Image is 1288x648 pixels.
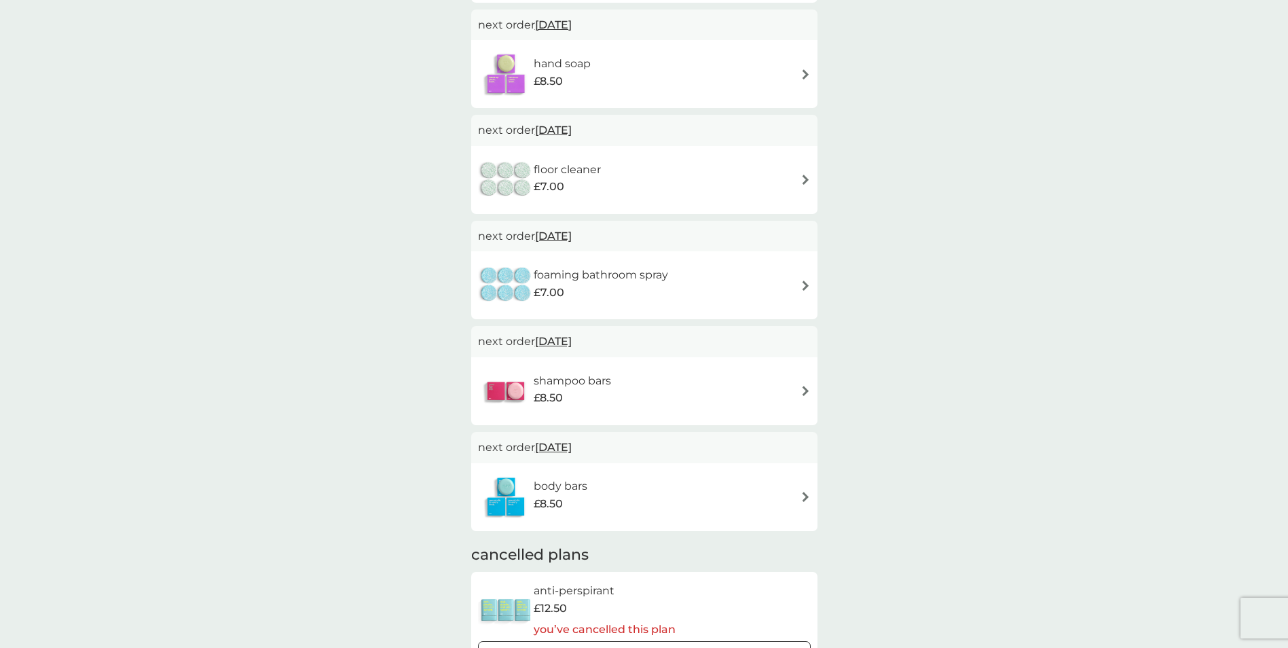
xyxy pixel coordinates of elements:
[534,161,601,179] h6: floor cleaner
[471,545,817,566] h2: cancelled plans
[534,266,668,284] h6: foaming bathroom spray
[535,12,572,38] span: [DATE]
[534,178,564,196] span: £7.00
[801,175,811,185] img: arrow right
[534,621,676,638] p: you’ve cancelled this plan
[801,492,811,502] img: arrow right
[534,284,564,302] span: £7.00
[534,582,676,600] h6: anti-perspirant
[478,439,811,456] p: next order
[535,223,572,249] span: [DATE]
[534,495,563,513] span: £8.50
[534,478,587,495] h6: body bars
[801,386,811,396] img: arrow right
[535,434,572,461] span: [DATE]
[478,367,534,415] img: shampoo bars
[534,73,563,90] span: £8.50
[478,16,811,34] p: next order
[478,122,811,139] p: next order
[478,50,534,98] img: hand soap
[478,156,534,204] img: floor cleaner
[801,281,811,291] img: arrow right
[478,228,811,245] p: next order
[478,586,534,634] img: anti-perspirant
[534,600,567,617] span: £12.50
[478,262,534,309] img: foaming bathroom spray
[534,389,563,407] span: £8.50
[801,69,811,79] img: arrow right
[535,117,572,143] span: [DATE]
[534,372,611,390] h6: shampoo bars
[478,473,534,521] img: body bars
[535,328,572,355] span: [DATE]
[478,333,811,350] p: next order
[534,55,591,73] h6: hand soap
